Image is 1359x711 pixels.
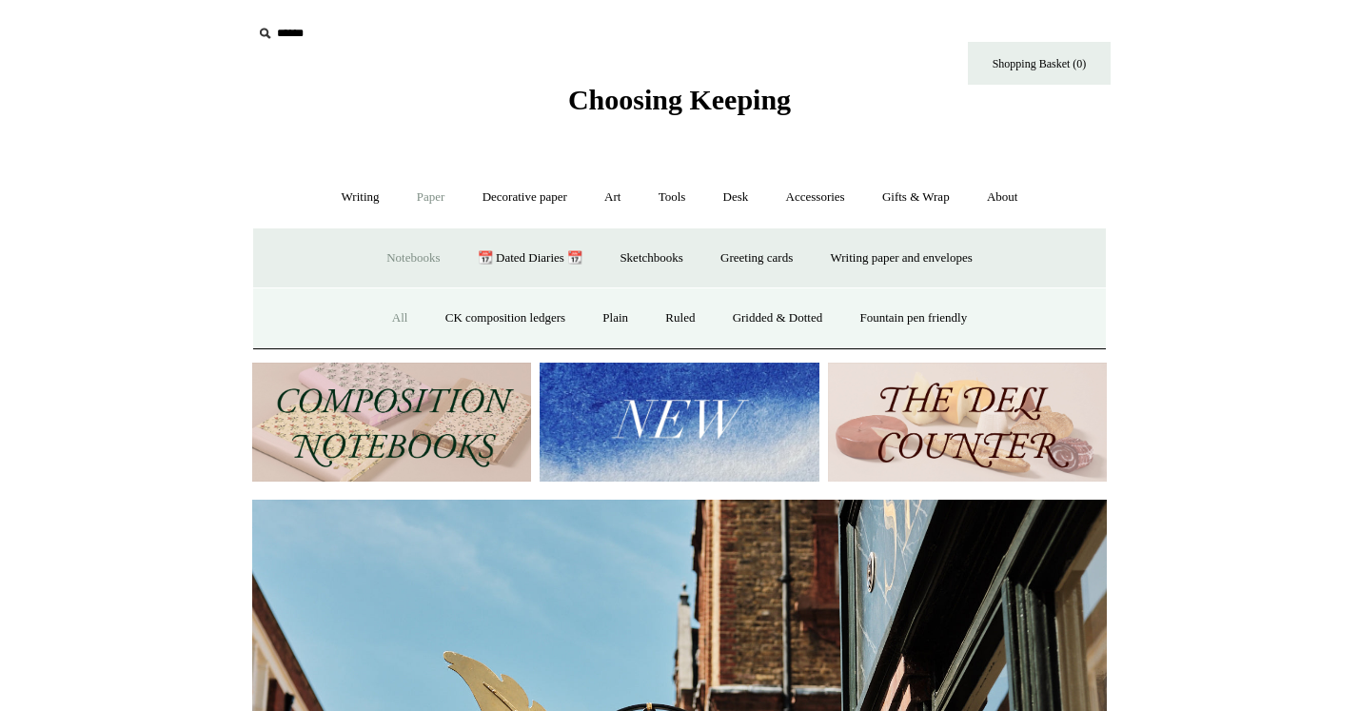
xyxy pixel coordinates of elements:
a: Decorative paper [465,172,584,223]
a: Gridded & Dotted [716,293,840,344]
a: Accessories [769,172,862,223]
a: Fountain pen friendly [843,293,985,344]
img: The Deli Counter [828,363,1107,482]
img: New.jpg__PID:f73bdf93-380a-4a35-bcfe-7823039498e1 [540,363,818,482]
a: Desk [706,172,766,223]
a: Plain [585,293,645,344]
a: Writing paper and envelopes [814,233,990,284]
a: Tools [641,172,703,223]
img: 202302 Composition ledgers.jpg__PID:69722ee6-fa44-49dd-a067-31375e5d54ec [252,363,531,482]
a: CK composition ledgers [428,293,582,344]
span: Choosing Keeping [568,84,791,115]
a: Notebooks [369,233,457,284]
a: Choosing Keeping [568,99,791,112]
a: Sketchbooks [602,233,699,284]
a: Paper [400,172,463,223]
a: Gifts & Wrap [865,172,967,223]
a: Writing [325,172,397,223]
a: Greeting cards [703,233,810,284]
a: 📆 Dated Diaries 📆 [461,233,600,284]
a: About [970,172,1035,223]
a: Art [587,172,638,223]
a: All [375,293,425,344]
a: Ruled [648,293,712,344]
a: Shopping Basket (0) [968,42,1111,85]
